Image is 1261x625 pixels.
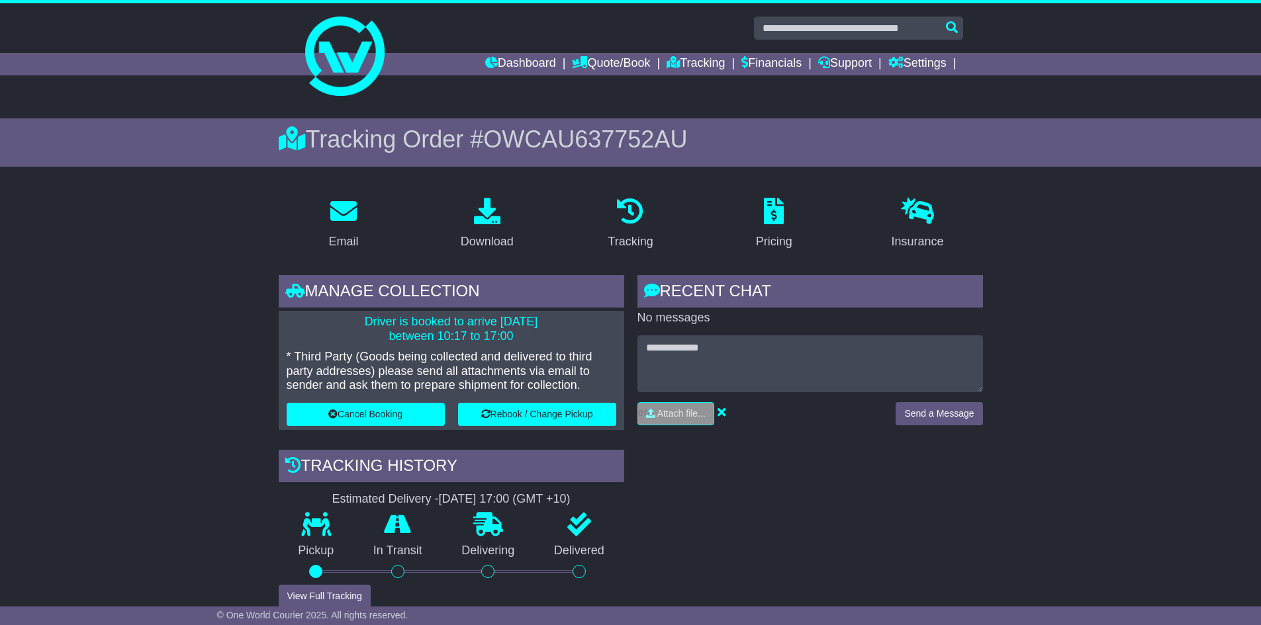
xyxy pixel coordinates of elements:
p: Driver is booked to arrive [DATE] between 10:17 to 17:00 [287,315,616,343]
p: Delivered [534,544,624,558]
button: Cancel Booking [287,403,445,426]
a: Dashboard [485,53,556,75]
div: Manage collection [279,275,624,311]
div: RECENT CHAT [637,275,983,311]
div: Email [328,233,358,251]
div: Tracking [608,233,653,251]
a: Quote/Book [572,53,650,75]
div: Pricing [756,233,792,251]
div: [DATE] 17:00 (GMT +10) [439,492,571,507]
div: Insurance [892,233,944,251]
div: Tracking Order # [279,125,983,153]
p: No messages [637,311,983,325]
p: In Transit [353,544,442,558]
div: Tracking history [279,450,624,485]
button: Rebook / Change Pickup [458,403,616,426]
a: Insurance [883,193,953,255]
a: Settings [888,53,947,75]
a: Support [818,53,872,75]
a: Email [320,193,367,255]
button: Send a Message [896,402,982,425]
a: Pricing [747,193,801,255]
p: * Third Party (Goods being collected and delivered to third party addresses) please send all atta... [287,350,616,393]
div: Estimated Delivery - [279,492,624,507]
button: View Full Tracking [279,585,371,608]
p: Pickup [279,544,354,558]
a: Tracking [599,193,661,255]
a: Financials [741,53,802,75]
span: © One World Courier 2025. All rights reserved. [217,610,408,620]
div: Download [461,233,514,251]
p: Delivering [442,544,535,558]
a: Download [452,193,522,255]
a: Tracking [667,53,725,75]
span: OWCAU637752AU [483,126,687,153]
